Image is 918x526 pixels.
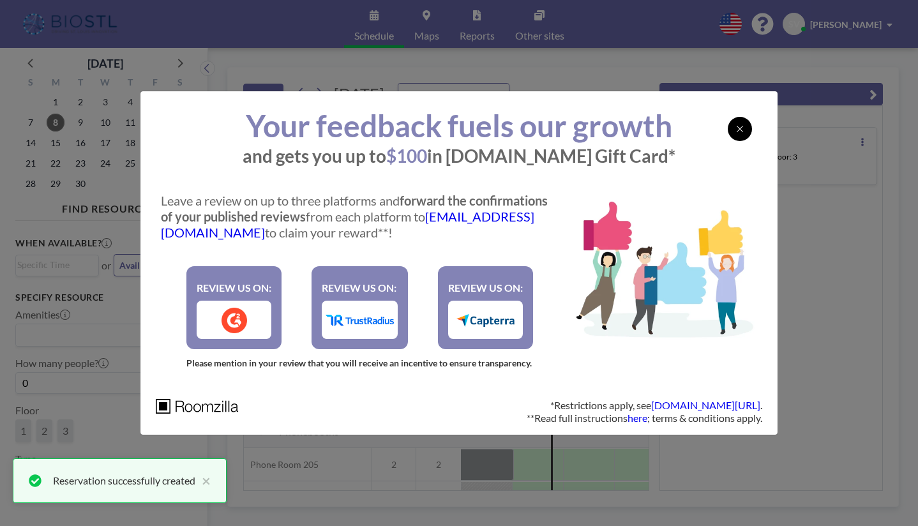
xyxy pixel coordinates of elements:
[312,266,409,349] a: REVIEW US ON:
[628,412,647,424] a: here
[53,473,195,488] div: Reservation successfully created
[161,209,534,240] a: [EMAIL_ADDRESS][DOMAIN_NAME]
[438,266,533,349] a: REVIEW US ON:
[326,315,395,326] img: trustRadius.81b617c5.png
[222,308,247,333] img: g2.1ce85328.png
[156,107,762,145] h1: Your feedback fuels our growth
[156,399,239,414] img: roomzilla_logo.ca280765.svg
[156,357,564,369] p: Please mention in your review that you will receive an incentive to ensure transparency.
[161,193,559,241] p: Leave a review on up to three platforms and from each platform to to claim your reward**!
[386,145,427,167] span: $100
[195,473,211,488] button: close
[527,399,762,425] p: *Restrictions apply, see . **Read full instructions ; terms & conditions apply.
[456,314,514,327] img: capterra.186efaef.png
[564,188,762,341] img: banner.d29272e4.webp
[161,193,548,224] strong: forward the confirmations of your published reviews
[156,145,762,167] p: and gets you up to in [DOMAIN_NAME] Gift Card*
[186,266,282,349] a: REVIEW US ON:
[651,399,760,411] a: [DOMAIN_NAME][URL]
